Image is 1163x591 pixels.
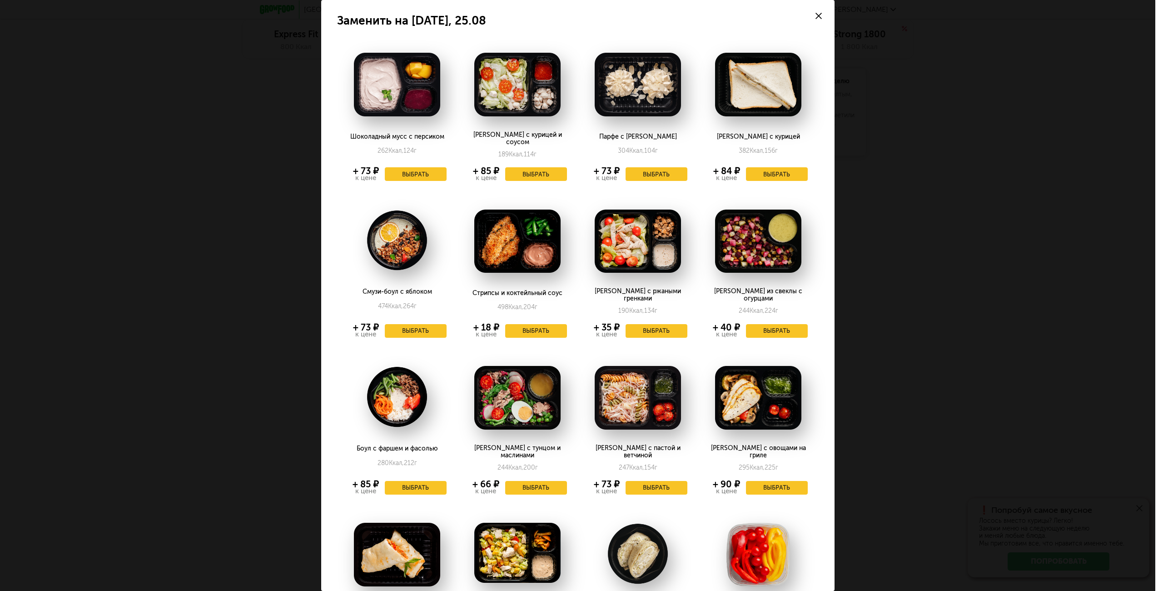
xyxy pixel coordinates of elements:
div: к цене [713,175,740,181]
span: г [775,464,778,471]
span: Ккал, [509,150,524,158]
img: big_QJtTVeR5tNtslnYs.png [354,53,440,116]
img: big_TwjRKnIyd7m5MQrK.png [474,210,561,273]
img: big_9IN0pC1GRm2eaXaw.png [715,210,801,273]
button: Выбрать [626,481,687,495]
button: Выбрать [626,324,687,338]
img: big_bGQFD54PywpENBtO.png [595,523,681,585]
button: Выбрать [385,481,447,495]
img: big_2xLCOwr8S8sS11AU.png [474,366,561,430]
div: к цене [353,175,379,181]
div: 474 264 [378,302,417,312]
button: Выбрать [746,167,808,181]
div: к цене [713,488,740,495]
div: + 85 ₽ [353,481,379,488]
span: г [414,302,417,310]
div: [PERSON_NAME] из свеклы с огурцами [709,288,807,302]
div: + 73 ₽ [353,167,379,175]
div: Стрипсы и коктейльный соус [468,290,567,299]
span: г [414,459,417,467]
span: Ккал, [750,464,765,471]
img: big_Yz0TbTqiKjYRxtDz.png [595,53,681,116]
img: big_f6JOkPeOcEAJwXpo.png [354,523,440,586]
div: 190 134 [618,307,657,315]
span: Ккал, [388,302,403,310]
div: Боул с фаршем и фасолью [348,445,446,455]
div: Смузи-боул с яблоком [348,288,446,298]
div: 280 212 [378,459,417,469]
div: + 66 ₽ [472,481,499,488]
div: [PERSON_NAME] с ржаными гренками [588,288,687,302]
div: к цене [472,488,499,495]
div: [PERSON_NAME] с курицей [709,133,807,142]
div: к цене [353,331,379,338]
span: г [414,147,417,155]
div: [PERSON_NAME] с курицей и соусом [468,131,567,146]
div: [PERSON_NAME] с тунцом и маслинами [468,445,567,459]
span: Ккал, [750,307,765,315]
img: big_hVvJFsebB7Et0wel.png [715,366,801,430]
div: + 73 ₽ [594,167,620,175]
button: Выбрать [505,481,567,495]
span: Ккал, [389,459,404,467]
div: 304 104 [618,147,658,156]
img: big_y2TAQdSs13XHyDat.png [595,210,681,273]
button: Выбрать [385,324,447,338]
div: + 90 ₽ [713,481,740,488]
div: к цене [594,175,620,181]
button: Выбрать [626,167,687,181]
span: г [655,307,657,315]
span: г [775,307,778,315]
h4: Заменить на [DATE], 25.08 [337,16,819,25]
span: Ккал, [388,147,403,155]
div: к цене [713,331,740,338]
span: Ккал, [629,147,644,155]
span: г [534,150,537,158]
img: big_Vflctm2eBDXkk70t.png [715,53,801,116]
div: 244 224 [739,307,778,315]
span: г [535,303,537,311]
span: г [655,464,657,471]
img: big_4N7ZaW6Dnm970U8b.png [715,523,801,586]
div: 189 114 [498,150,537,158]
img: big_qxQzUriGNlW3PWA3.png [595,366,681,430]
div: 295 225 [739,464,778,471]
div: + 18 ₽ [473,324,499,331]
div: 247 154 [619,464,657,471]
div: + 73 ₽ [353,324,379,331]
span: г [775,147,778,155]
img: big_9k48kYkX3PeRVVGK.png [354,210,440,271]
button: Выбрать [505,324,567,338]
div: + 40 ₽ [713,324,740,331]
div: [PERSON_NAME] с пастой и ветчиной [588,445,687,459]
span: Ккал, [629,464,644,471]
span: Ккал, [629,307,644,315]
div: Парфе с [PERSON_NAME] [588,133,687,142]
div: + 84 ₽ [713,167,740,175]
div: + 35 ₽ [594,324,620,331]
img: big_ueQonb3lTD7Pz32Q.png [354,366,440,428]
span: г [655,147,658,155]
span: Ккал, [750,147,765,155]
div: к цене [594,331,620,338]
div: Шоколадный мусс с персиком [348,133,446,142]
div: 498 204 [497,303,537,313]
div: + 85 ₽ [473,167,499,175]
div: к цене [594,488,620,495]
img: big_EAYMzwROYyD6Eoip.png [474,523,561,583]
button: Выбрать [746,481,808,495]
span: Ккал, [508,303,523,311]
div: к цене [353,488,379,495]
div: 382 156 [739,147,778,156]
img: big_ba9Ly1vuL2j4xHSe.png [474,53,561,116]
div: + 73 ₽ [594,481,620,488]
button: Выбрать [505,167,567,181]
div: к цене [473,331,499,338]
div: 244 200 [497,464,538,471]
button: Выбрать [385,167,447,181]
button: Выбрать [746,324,808,338]
span: Ккал, [508,464,523,471]
span: г [535,464,538,471]
div: [PERSON_NAME] с овощами на гриле [709,445,807,459]
div: к цене [473,175,499,181]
